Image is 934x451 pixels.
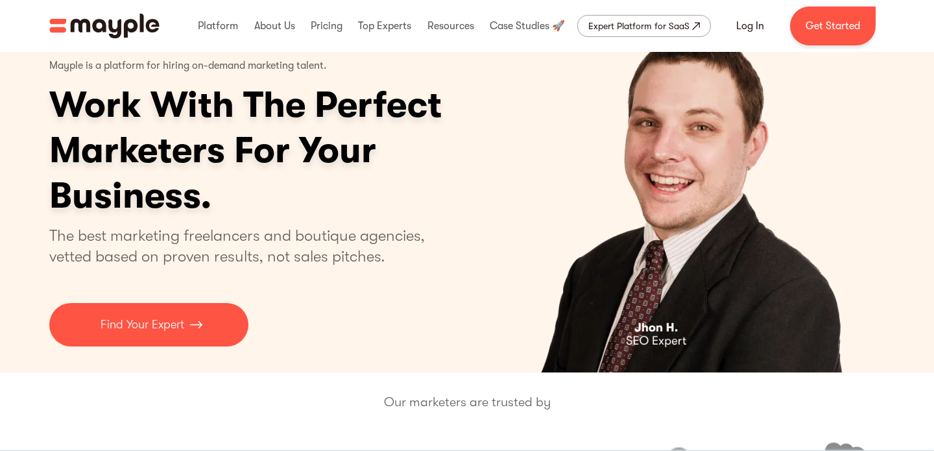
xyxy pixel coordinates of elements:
[479,11,885,372] div: carousel
[49,225,440,267] p: The best marketing freelancers and boutique agencies, vetted based on proven results, not sales p...
[479,11,885,372] div: 4 of 4
[101,316,184,334] p: Find Your Expert
[355,5,414,47] div: Top Experts
[49,14,160,38] img: Mayple logo
[49,82,542,219] h1: Work With The Perfect Marketers For Your Business.
[790,6,876,45] a: Get Started
[577,15,711,37] a: Expert Platform for SaaS
[195,5,241,47] div: Platform
[251,5,298,47] div: About Us
[721,10,780,42] a: Log In
[424,5,477,47] div: Resources
[49,14,160,38] a: home
[49,50,327,82] p: Mayple is a platform for hiring on-demand marketing talent.
[588,18,689,34] div: Expert Platform for SaaS
[307,5,346,47] div: Pricing
[49,303,248,347] a: Find Your Expert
